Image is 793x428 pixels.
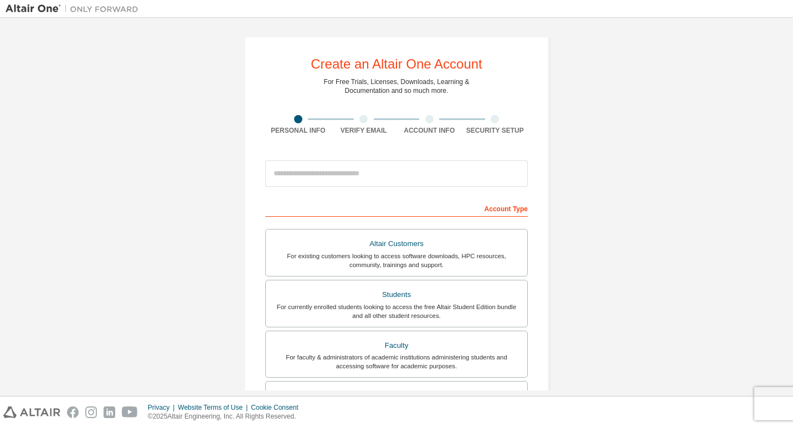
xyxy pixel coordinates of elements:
img: linkedin.svg [104,406,115,418]
img: altair_logo.svg [3,406,60,418]
div: Cookie Consent [251,403,305,412]
div: Faculty [272,338,521,353]
div: For faculty & administrators of academic institutions administering students and accessing softwa... [272,353,521,370]
div: Create an Altair One Account [311,58,482,71]
div: Account Type [265,199,528,217]
div: For existing customers looking to access software downloads, HPC resources, community, trainings ... [272,252,521,269]
div: Security Setup [462,126,528,135]
img: youtube.svg [122,406,138,418]
p: © 2025 Altair Engineering, Inc. All Rights Reserved. [148,412,305,421]
div: Account Info [396,126,462,135]
div: Altair Customers [272,236,521,252]
div: Verify Email [331,126,397,135]
div: Personal Info [265,126,331,135]
div: For currently enrolled students looking to access the free Altair Student Edition bundle and all ... [272,302,521,320]
div: Everyone else [272,388,521,404]
img: instagram.svg [85,406,97,418]
div: Privacy [148,403,178,412]
img: facebook.svg [67,406,79,418]
img: Altair One [6,3,144,14]
div: For Free Trials, Licenses, Downloads, Learning & Documentation and so much more. [324,77,470,95]
div: Website Terms of Use [178,403,251,412]
div: Students [272,287,521,302]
